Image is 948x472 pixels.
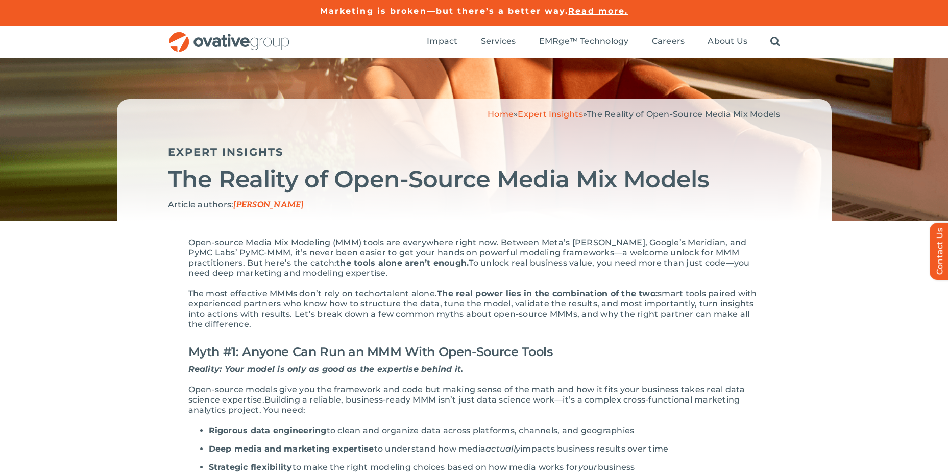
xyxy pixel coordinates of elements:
[375,289,383,298] span: or
[168,146,284,158] a: Expert Insights
[188,238,747,257] span: Open-source Media Mix Modeling (MMM) tools are everywhere right now. Between Meta’s [PERSON_NAME]...
[233,200,303,210] span: [PERSON_NAME]
[578,462,598,472] span: your
[188,289,757,329] span: smart tools paired with experienced partners who know how to structure the data, tune the model, ...
[209,444,374,454] span: Deep media and marketing expertise
[427,26,780,58] nav: Menu
[304,385,630,394] span: ou the framework and code but making sense of the math and how it fits yo
[568,6,628,16] a: Read more.
[518,109,583,119] a: Expert Insights
[652,36,685,48] a: Careers
[293,462,578,472] span: to make the right modeling choices based on how media works for
[481,36,516,48] a: Services
[188,248,739,268] span: MMM, it’s never been easier to get your hands on powerful modeling frameworks—a welcome unlock fo...
[427,36,457,46] span: Impact
[209,462,293,472] span: Strategic flexibility
[327,426,635,435] span: to clean and organize data across platforms, channels, and geographies
[374,444,486,454] span: to understand how media
[539,36,629,46] span: EMRge™ Technology
[587,109,780,119] span: The Reality of Open-Source Media Mix Models
[485,444,520,454] span: actually
[770,36,780,48] a: Search
[708,36,747,48] a: About Us
[168,31,290,40] a: OG_Full_horizontal_RGB
[427,36,457,48] a: Impact
[168,167,781,192] h2: The Reality of Open-Source Media Mix Models
[188,385,745,405] span: ur business takes real data science expertise.
[520,444,668,454] span: impacts business results over time
[481,36,516,46] span: Services
[188,364,464,374] span: Reality: Your model is only as good as the expertise behind it.
[598,462,635,472] span: business
[539,36,629,48] a: EMRge™ Technology
[437,289,658,298] span: The real power lies in the combination of the two:
[383,289,437,298] span: talent alone.
[488,109,514,119] a: Home
[168,200,781,210] p: Article authors:
[209,426,327,435] span: Rigorous data engineering
[188,258,750,278] span: To unlock real business value, you need more than just code—you need deep marketing and modeling ...
[188,289,375,298] span: The most effective MMMs don’t rely on tech
[336,258,469,268] span: the tools alone aren’t enough.
[320,6,569,16] a: Marketing is broken—but there’s a better way.
[188,385,304,394] span: Open-source models give y
[188,340,760,364] h2: Myth #1: Anyone Can Run an MMM With Open-Source Tools
[488,109,780,119] span: » »
[652,36,685,46] span: Careers
[708,36,747,46] span: About Us
[188,395,740,415] span: Building a reliable, business-ready MMM isn’t just data science work—it’s a complex cross-functio...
